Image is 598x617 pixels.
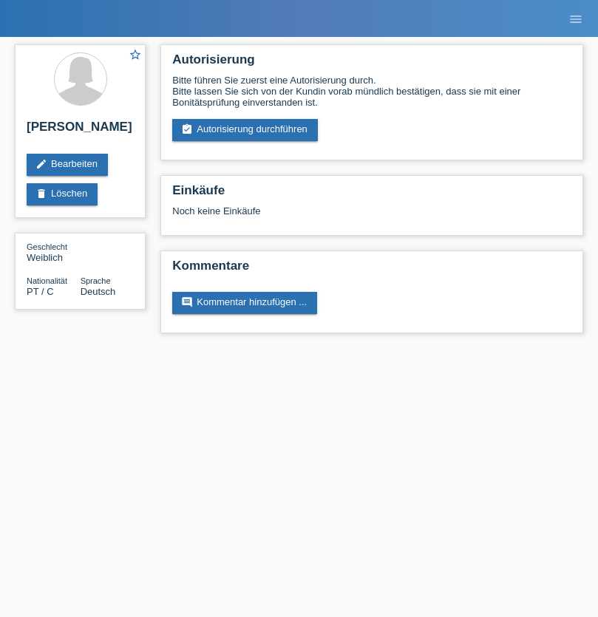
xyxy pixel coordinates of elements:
[27,242,67,251] span: Geschlecht
[568,12,583,27] i: menu
[27,286,54,297] span: Portugal / C / 15.07.2013
[172,292,317,314] a: commentKommentar hinzufügen ...
[172,75,571,108] div: Bitte führen Sie zuerst eine Autorisierung durch. Bitte lassen Sie sich von der Kundin vorab münd...
[27,154,108,176] a: editBearbeiten
[27,241,81,263] div: Weiblich
[561,14,591,23] a: menu
[81,286,116,297] span: Deutsch
[172,119,318,141] a: assignment_turned_inAutorisierung durchführen
[35,158,47,170] i: edit
[172,52,571,75] h2: Autorisierung
[172,205,571,228] div: Noch keine Einkäufe
[35,188,47,200] i: delete
[172,183,571,205] h2: Einkäufe
[81,276,111,285] span: Sprache
[181,296,193,308] i: comment
[129,48,142,64] a: star_border
[27,120,134,142] h2: [PERSON_NAME]
[129,48,142,61] i: star_border
[181,123,193,135] i: assignment_turned_in
[27,276,67,285] span: Nationalität
[27,183,98,205] a: deleteLöschen
[172,259,571,281] h2: Kommentare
